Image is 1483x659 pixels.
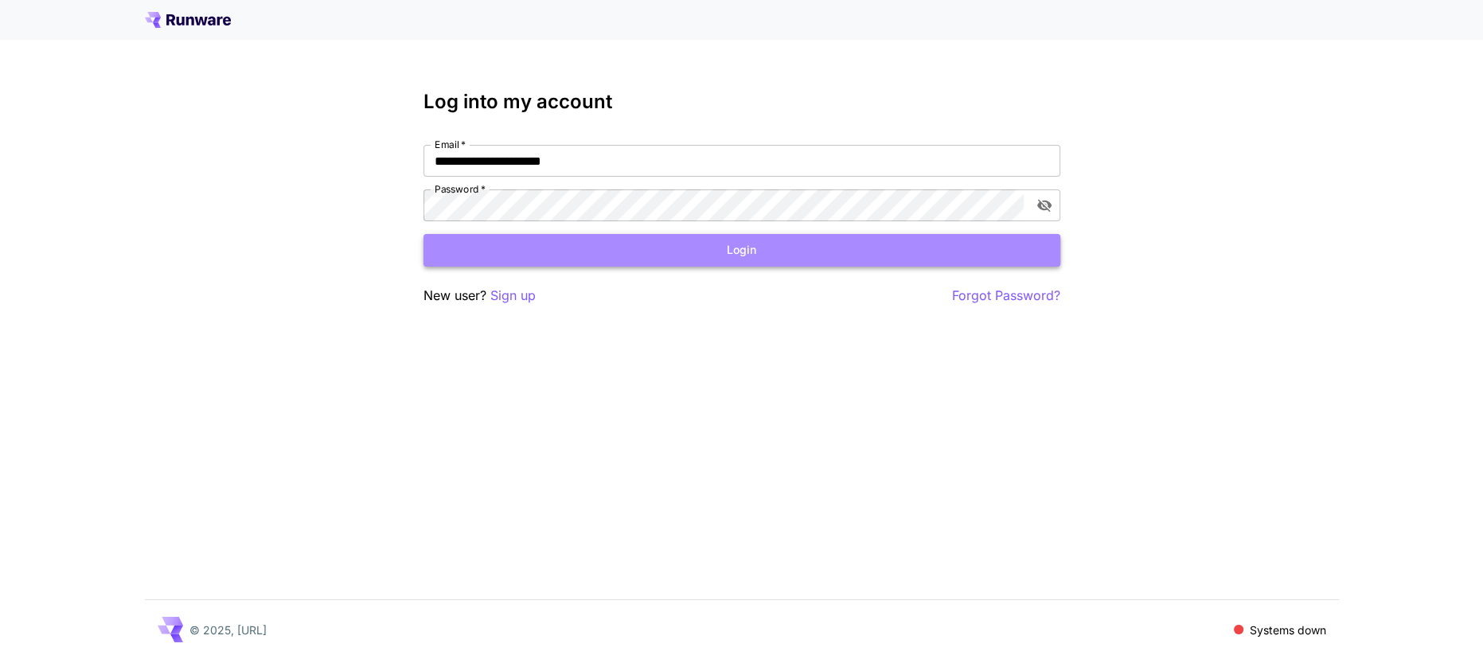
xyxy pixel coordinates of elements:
[423,286,536,306] p: New user?
[490,286,536,306] button: Sign up
[952,286,1060,306] button: Forgot Password?
[1030,191,1059,220] button: toggle password visibility
[1250,622,1326,638] p: Systems down
[435,138,466,151] label: Email
[435,182,486,196] label: Password
[423,91,1060,113] h3: Log into my account
[189,622,267,638] p: © 2025, [URL]
[423,234,1060,267] button: Login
